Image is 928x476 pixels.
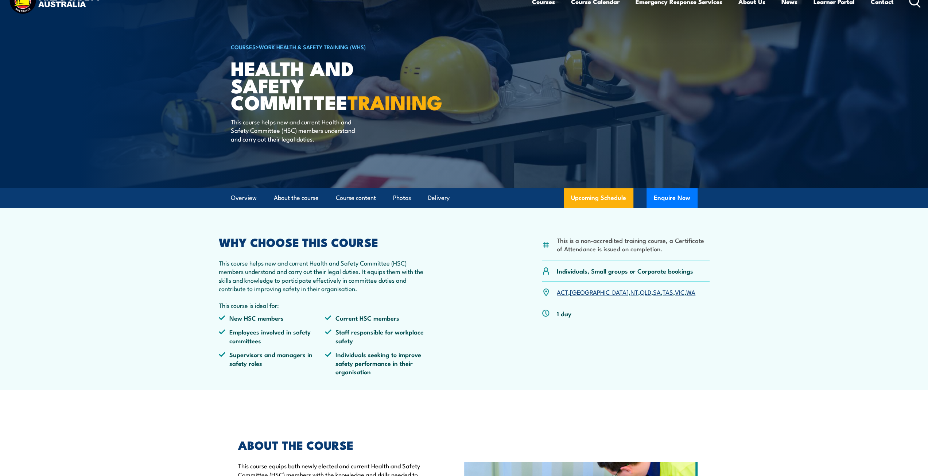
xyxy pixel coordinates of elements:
[393,188,411,208] a: Photos
[219,301,432,309] p: This course is ideal for:
[640,287,651,296] a: QLD
[663,287,673,296] a: TAS
[428,188,450,208] a: Delivery
[570,287,629,296] a: [GEOGRAPHIC_DATA]
[557,288,695,296] p: , , , , , , ,
[231,43,256,51] a: COURSES
[557,287,568,296] a: ACT
[231,59,411,111] h1: Health and Safety Committee
[219,237,432,247] h2: WHY CHOOSE THIS COURSE
[274,188,319,208] a: About the course
[653,287,661,296] a: SA
[219,328,325,345] li: Employees involved in safety committees
[557,267,693,275] p: Individuals, Small groups or Corporate bookings
[231,188,257,208] a: Overview
[231,42,411,51] h6: >
[564,188,633,208] a: Upcoming Schedule
[259,43,366,51] a: Work Health & Safety Training (WHS)
[647,188,698,208] button: Enquire Now
[347,86,442,117] strong: TRAINING
[325,314,431,322] li: Current HSC members
[630,287,638,296] a: NT
[557,236,710,253] li: This is a non-accredited training course, a Certificate of Attendance is issued on completion.
[675,287,684,296] a: VIC
[219,350,325,376] li: Supervisors and managers in safety roles
[325,350,431,376] li: Individuals seeking to improve safety performance in their organisation
[231,117,364,143] p: This course helps new and current Health and Safety Committee (HSC) members understand and carry ...
[336,188,376,208] a: Course content
[686,287,695,296] a: WA
[325,328,431,345] li: Staff responsible for workplace safety
[219,259,432,293] p: This course helps new and current Health and Safety Committee (HSC) members understand and carry ...
[238,440,431,450] h2: ABOUT THE COURSE
[557,309,571,318] p: 1 day
[219,314,325,322] li: New HSC members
